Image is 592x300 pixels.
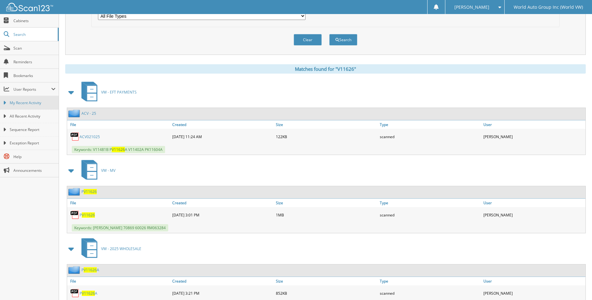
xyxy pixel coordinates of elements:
[78,236,141,261] a: VW - 2025 WHOLESALE
[78,158,115,183] a: VW - MV
[13,87,51,92] span: User Reports
[72,146,165,153] span: Keywords: V11481B P A V11402A PK11604A
[13,154,56,159] span: Help
[171,120,274,129] a: Created
[80,291,97,296] a: PV11626A
[454,5,489,9] span: [PERSON_NAME]
[101,168,115,173] span: VW - MV
[82,291,95,296] span: V11626
[80,212,95,218] a: PV11626
[378,130,482,143] div: scanned
[81,189,97,194] a: PV11626
[274,209,378,221] div: 1MB
[482,199,585,207] a: User
[78,80,137,104] a: VW - EFT PAYMENTS
[171,199,274,207] a: Created
[274,130,378,143] div: 122KB
[171,287,274,299] div: [DATE] 3:21 PM
[72,224,168,231] span: Keywords: [PERSON_NAME] 70869 60026 RM063284
[482,209,585,221] div: [PERSON_NAME]
[82,212,95,218] span: V11626
[171,130,274,143] div: [DATE] 11:24 AM
[13,46,56,51] span: Scan
[67,277,171,285] a: File
[10,100,56,106] span: My Recent Activity
[329,34,357,46] button: Search
[13,18,56,23] span: Cabinets
[65,64,586,74] div: Matches found for "V11626"
[10,127,56,133] span: Sequence Report
[274,199,378,207] a: Size
[561,270,592,300] iframe: Chat Widget
[68,266,81,274] img: folder2.png
[171,209,274,221] div: [DATE] 3:01 PM
[482,120,585,129] a: User
[274,287,378,299] div: 852KB
[482,287,585,299] div: [PERSON_NAME]
[10,114,56,119] span: All Recent Activity
[274,120,378,129] a: Size
[6,3,53,11] img: scan123-logo-white.svg
[514,5,583,9] span: World Auto Group Inc (World VW)
[81,111,96,116] a: ACV - 25
[10,140,56,146] span: Exception Report
[67,199,171,207] a: File
[378,120,482,129] a: Type
[13,59,56,65] span: Reminders
[67,120,171,129] a: File
[112,147,125,152] span: V11626
[68,188,81,196] img: folder2.png
[70,132,80,141] img: PDF.png
[13,32,55,37] span: Search
[13,168,56,173] span: Announcements
[84,267,97,273] span: V11626
[68,109,81,117] img: folder2.png
[378,209,482,221] div: scanned
[274,277,378,285] a: Size
[294,34,322,46] button: Clear
[80,134,100,139] a: ACV021025
[70,288,80,298] img: PDF.png
[171,277,274,285] a: Created
[378,199,482,207] a: Type
[378,287,482,299] div: scanned
[84,189,97,194] span: V11626
[101,246,141,251] span: VW - 2025 WHOLESALE
[101,90,137,95] span: VW - EFT PAYMENTS
[482,277,585,285] a: User
[13,73,56,78] span: Bookmarks
[70,210,80,220] img: PDF.png
[81,267,99,273] a: PV11626A
[378,277,482,285] a: Type
[482,130,585,143] div: [PERSON_NAME]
